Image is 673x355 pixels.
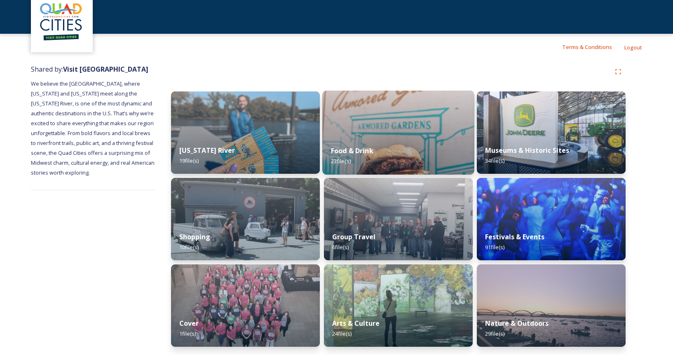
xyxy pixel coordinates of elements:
[31,80,156,176] span: We believe the [GEOGRAPHIC_DATA], where [US_STATE] and [US_STATE] meet along the [US_STATE] River...
[179,232,210,241] strong: Shopping
[485,330,504,337] span: 29 file(s)
[332,243,349,251] span: 6 file(s)
[324,178,473,260] img: d70a49aa-b1fa-4431-856a-69cd54b37698.jpg
[63,65,148,74] strong: Visit [GEOGRAPHIC_DATA]
[332,330,352,337] span: 24 file(s)
[331,157,351,165] span: 23 file(s)
[179,146,235,155] strong: [US_STATE] River
[485,157,504,164] span: 34 file(s)
[485,232,544,241] strong: Festivals & Events
[179,330,196,337] span: 1 file(s)
[322,91,474,175] img: 6200c2b0-be73-437b-a76c-37cabbebe8f6.jpg
[485,146,569,155] strong: Museums & Historic Sites
[179,319,199,328] strong: Cover
[485,319,549,328] strong: Nature & Outdoors
[171,178,320,260] img: 2c8fbce4-09c8-41ad-90d2-8f1722e73a6c.jpg
[477,178,626,260] img: 702e4f58-61a1-4ae1-8e87-fdcef9a9f89d.jpg
[324,264,473,347] img: 80d07bec-80c0-4dd9-9de6-6ace7a45cf78.jpg
[332,319,380,328] strong: Arts & Culture
[179,243,199,251] span: 10 file(s)
[31,65,148,74] span: Shared by:
[331,146,373,155] strong: Food & Drink
[179,157,199,164] span: 19 file(s)
[562,43,612,51] span: Terms & Conditions
[332,232,375,241] strong: Group Travel
[485,243,504,251] span: 91 file(s)
[562,42,624,52] a: Terms & Conditions
[171,91,320,174] img: 5aaa8412-57e5-4a84-8a8c-290bb70ad7cb.jpg
[477,91,626,174] img: e7f2169d-8f8f-4916-8726-a4b3009b9ec3.jpg
[171,264,320,347] img: 68cd37ba-45d3-4658-8346-e4d0152961a7.jpg
[477,264,626,347] img: 73a0c29b-4880-4412-a71e-35c1ce4fa82e.jpg
[624,44,642,51] span: Logout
